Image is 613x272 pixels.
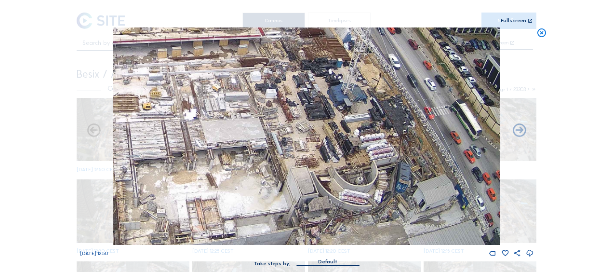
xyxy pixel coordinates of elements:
[113,27,500,245] img: Image
[511,123,527,139] i: Back
[296,258,359,265] div: Default
[80,250,108,257] span: [DATE] 12:50
[254,261,291,266] div: Take steps by:
[86,123,102,139] i: Forward
[501,18,526,24] div: Fullscreen
[318,258,337,266] div: Default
